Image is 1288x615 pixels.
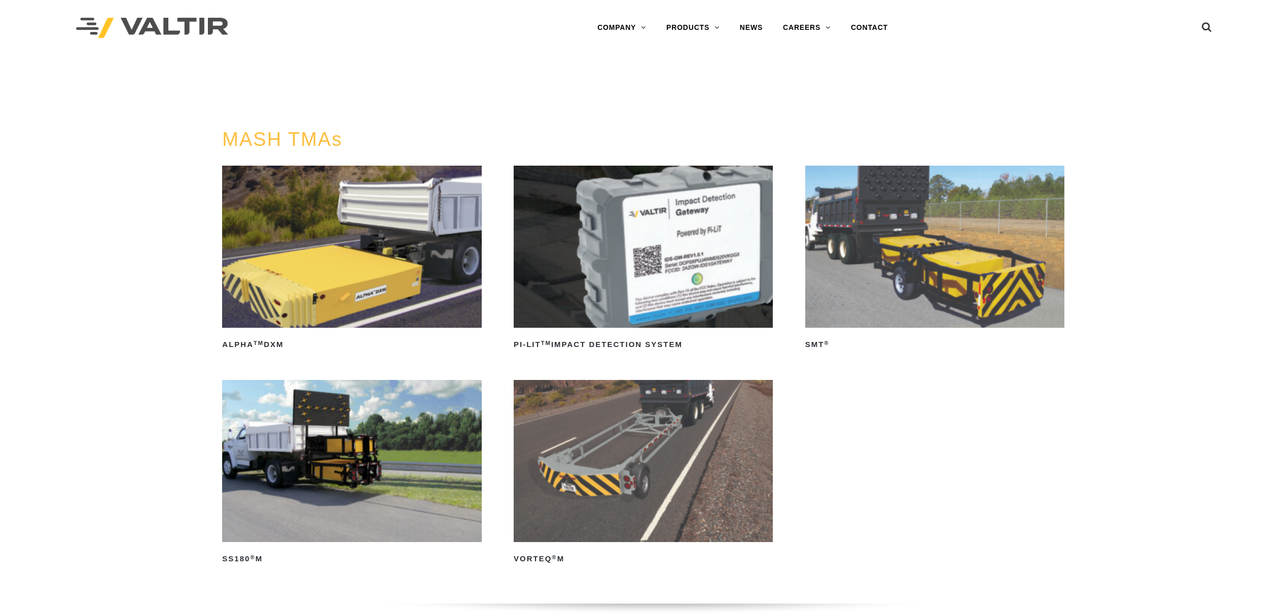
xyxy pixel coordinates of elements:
a: NEWS [730,18,773,38]
a: MASH TMAs [222,129,342,150]
a: SS180®M [222,380,481,567]
sup: ® [824,340,829,346]
h2: PI-LIT Impact Detection System [514,337,773,353]
sup: TM [541,340,551,346]
img: Valtir [76,18,228,39]
h2: ALPHA DXM [222,337,481,353]
a: PI-LITTMImpact Detection System [514,166,773,353]
h2: SS180 M [222,551,481,567]
sup: ® [552,554,557,560]
h2: SMT [805,337,1064,353]
a: CAREERS [773,18,841,38]
a: SMT® [805,166,1064,353]
h2: VORTEQ M [514,551,773,567]
sup: ® [250,554,255,560]
sup: TM [254,340,264,346]
a: PRODUCTS [656,18,730,38]
a: ALPHATMDXM [222,166,481,353]
a: VORTEQ®M [514,380,773,567]
a: COMPANY [587,18,656,38]
a: CONTACT [841,18,898,38]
